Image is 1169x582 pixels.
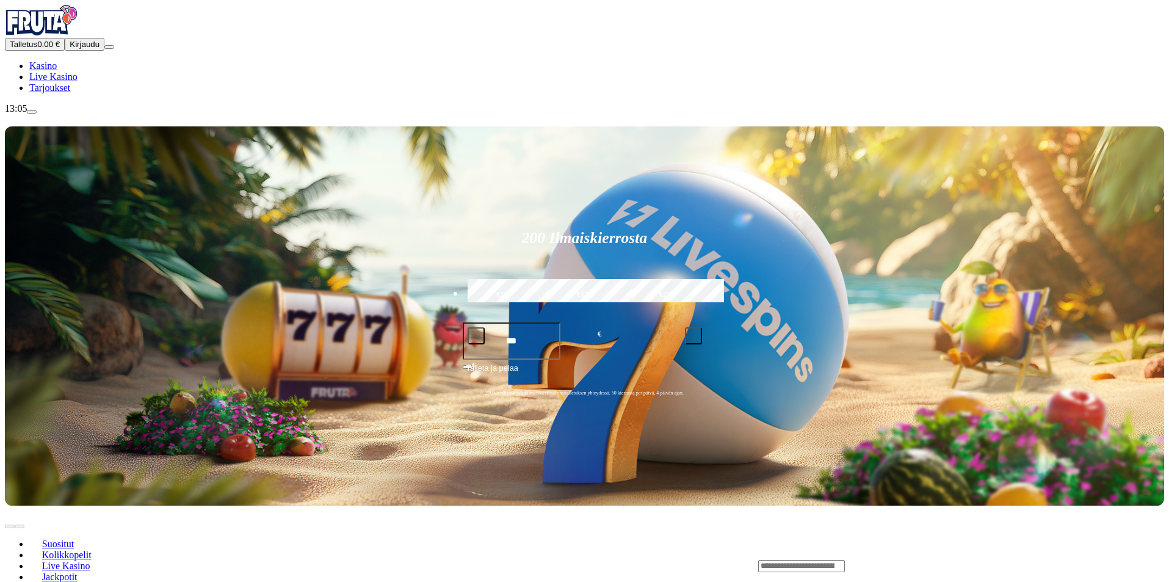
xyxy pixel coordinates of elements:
[37,561,95,571] span: Live Kasino
[37,40,60,49] span: 0.00 €
[15,525,24,528] button: next slide
[5,5,1164,93] nav: Primary
[37,572,82,582] span: Jackpotit
[463,362,707,385] button: Talleta ja pelaa
[5,27,78,37] a: Fruta
[29,60,57,71] a: Kasino
[29,545,104,564] a: Kolikkopelit
[70,40,100,49] span: Kirjaudu
[104,45,114,49] button: menu
[629,277,704,313] label: €250
[37,539,79,549] span: Suositut
[37,550,96,560] span: Kolikkopelit
[29,71,78,82] a: Live Kasino
[5,103,27,114] span: 13:05
[465,277,540,313] label: €50
[685,327,702,344] button: plus icon
[29,534,87,553] a: Suositut
[10,40,37,49] span: Talletus
[5,5,78,35] img: Fruta
[5,38,65,51] button: Talletusplus icon0.00 €
[472,361,476,368] span: €
[758,560,845,572] input: Search
[466,362,518,384] span: Talleta ja pelaa
[546,277,622,313] label: €150
[29,556,103,575] a: Live Kasino
[468,327,485,344] button: minus icon
[5,525,15,528] button: prev slide
[27,110,37,114] button: live-chat
[5,60,1164,93] nav: Main menu
[598,329,601,340] span: €
[29,82,70,93] a: Tarjoukset
[65,38,104,51] button: Kirjaudu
